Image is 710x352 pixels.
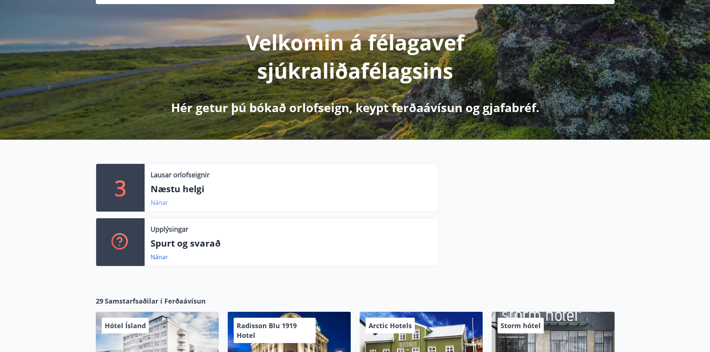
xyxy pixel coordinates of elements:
p: Spurt og svarað [151,237,432,250]
span: 29 [96,296,103,306]
span: Arctic Hotels [369,321,412,330]
span: Radisson Blu 1919 Hotel [237,321,297,340]
p: 3 [114,174,126,202]
p: Lausar orlofseignir [151,170,209,180]
p: Næstu helgi [151,183,432,195]
span: Storm hótel [501,321,541,330]
span: Hótel Ísland [105,321,146,330]
p: Upplýsingar [151,224,188,234]
p: Velkomin á félagavef sjúkraliðafélagsins [158,28,552,85]
a: Nánar [151,253,168,261]
span: Samstarfsaðilar í Ferðaávísun [105,296,206,306]
a: Nánar [151,199,168,207]
p: Hér getur þú bókað orlofseign, keypt ferðaávísun og gjafabréf. [171,99,539,116]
